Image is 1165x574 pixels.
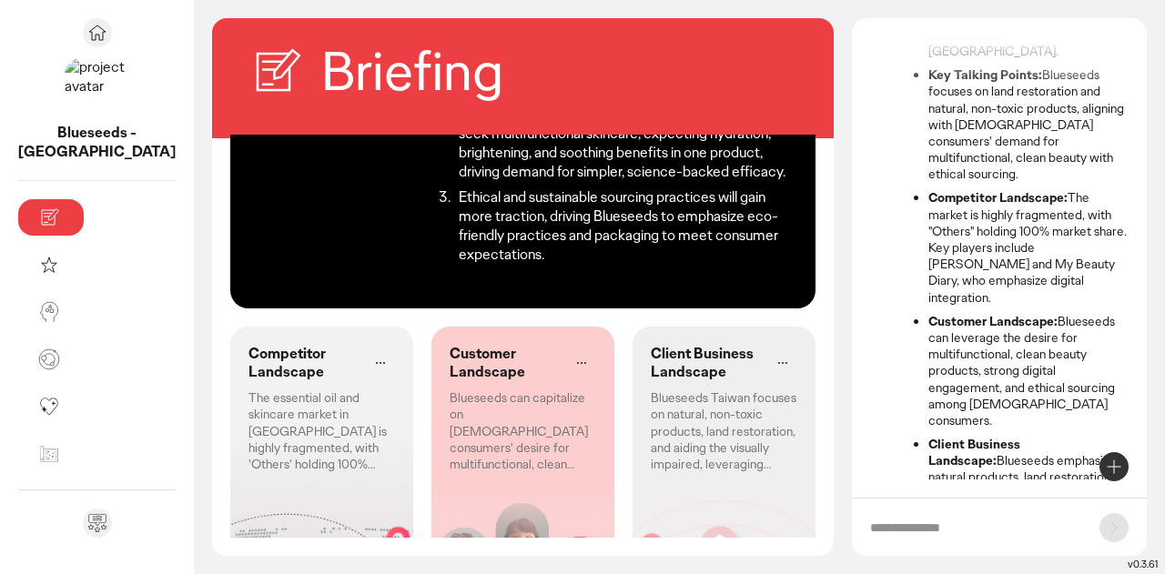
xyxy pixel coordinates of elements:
p: Blueseeds Taiwan focuses on natural, non-toxic products, land restoration, and aiding the visuall... [651,389,797,472]
p: Competitor Landscape [248,345,359,383]
p: Blueseeds can capitalize on [DEMOGRAPHIC_DATA] consumers' desire for multifunctional, clean beaut... [450,389,596,472]
img: project avatar [65,58,130,124]
li: [DEMOGRAPHIC_DATA] consumers increasingly seek multifunctional skincare, expecting hydration, bri... [453,106,797,181]
h2: Briefing [321,36,503,107]
li: Blueseeds focuses on land restoration and natural, non-toxic products, aligning with [DEMOGRAPHIC... [928,66,1129,182]
p: Client Business Landscape [651,345,761,383]
p: Customer Landscape [450,345,560,383]
strong: Competitor Landscape: [928,189,1068,206]
strong: Client Business Landscape: [928,436,1020,468]
li: Blueseeds can leverage the desire for multifunctional, clean beauty products, strong digital enga... [928,313,1129,428]
strong: Customer Landscape: [928,313,1058,329]
strong: Key Talking Points: [928,66,1042,83]
li: Blueseeds emphasizes natural products, land restoration, and support for the visually impaired, u... [928,436,1129,535]
li: Ethical and sustainable sourcing practices will gain more traction, driving Blueseeds to emphasiz... [453,188,797,264]
div: Send feedback [83,509,112,538]
p: Blueseeds - Taiwan [18,124,176,162]
li: The market is highly fragmented, with "Others" holding 100% market share. Key players include [PE... [928,189,1129,305]
p: The essential oil and skincare market in [GEOGRAPHIC_DATA] is highly fragmented, with 'Others' ho... [248,389,395,472]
